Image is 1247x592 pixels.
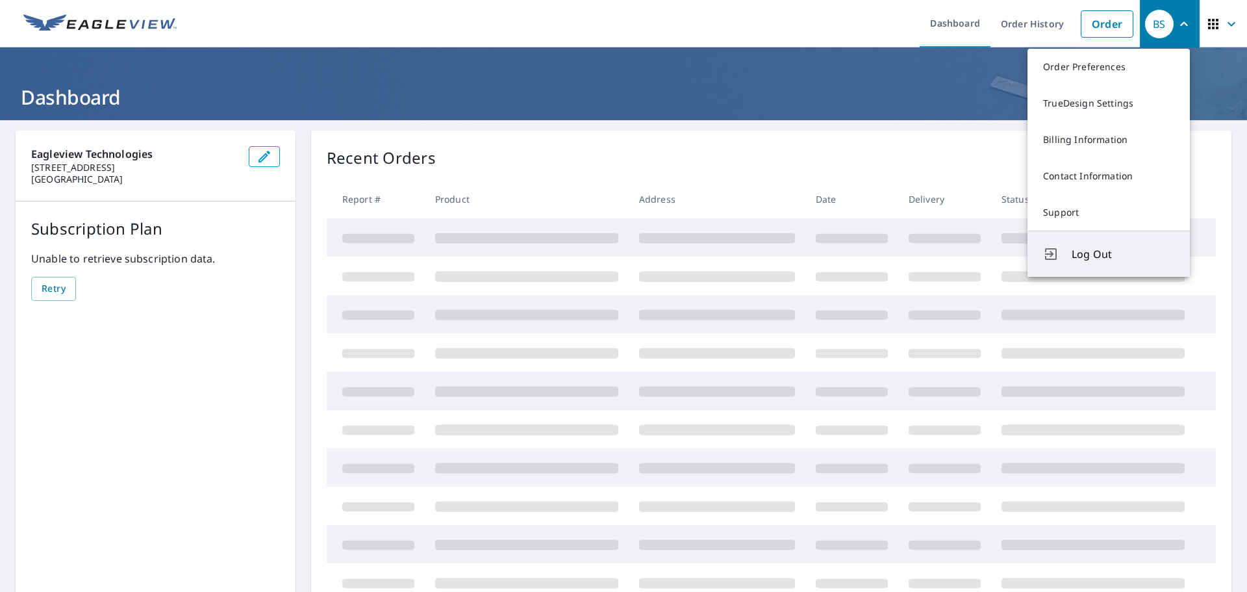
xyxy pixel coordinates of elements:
[898,180,991,218] th: Delivery
[31,277,76,301] button: Retry
[991,180,1195,218] th: Status
[425,180,629,218] th: Product
[1027,85,1190,122] a: TrueDesign Settings
[1027,158,1190,194] a: Contact Information
[1072,246,1174,262] span: Log Out
[1027,194,1190,231] a: Support
[31,251,280,266] p: Unable to retrieve subscription data.
[1145,10,1174,38] div: BS
[1081,10,1133,38] a: Order
[31,174,238,185] p: [GEOGRAPHIC_DATA]
[1027,122,1190,158] a: Billing Information
[1027,231,1190,277] button: Log Out
[23,14,177,34] img: EV Logo
[31,217,280,240] p: Subscription Plan
[42,281,66,297] span: Retry
[327,180,425,218] th: Report #
[805,180,898,218] th: Date
[1027,49,1190,85] a: Order Preferences
[327,146,436,170] p: Recent Orders
[629,180,805,218] th: Address
[31,146,238,162] p: Eagleview Technologies
[16,84,1231,110] h1: Dashboard
[31,162,238,174] p: [STREET_ADDRESS]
